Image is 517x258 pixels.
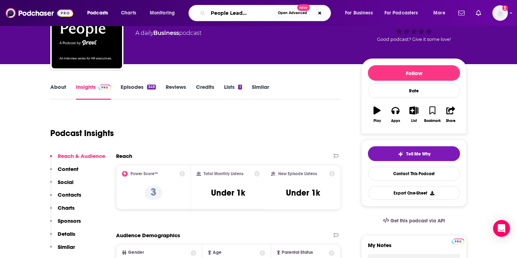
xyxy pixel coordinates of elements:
svg: Add a profile image [502,5,508,11]
span: Tell Me Why [406,151,430,157]
a: Reviews [166,84,186,100]
div: 349 [147,85,156,90]
p: Contacts [58,191,81,198]
button: Apps [386,102,404,127]
span: For Podcasters [384,8,418,18]
button: Export One-Sheet [368,186,460,200]
h2: Power Score™ [130,171,158,176]
h3: Under 1k [286,188,320,198]
a: Episodes349 [121,84,156,100]
h2: Reach [116,153,132,159]
p: Details [58,231,75,237]
span: Good podcast? Give it some love! [377,37,451,42]
p: Reach & Audience [58,153,105,159]
h3: Under 1k [211,188,245,198]
span: New [297,4,310,11]
button: open menu [145,7,184,19]
div: Search podcasts, credits, & more... [195,5,338,21]
button: Similar [50,244,75,257]
button: open menu [428,7,454,19]
div: List [411,119,417,123]
a: Contact This Podcast [368,167,460,180]
div: 1 [238,85,242,90]
button: Follow [368,65,460,81]
input: Search podcasts, credits, & more... [208,7,275,19]
div: A daily podcast [135,29,202,37]
div: Open Intercom Messenger [493,220,510,237]
div: Play [374,119,381,123]
button: Reach & Audience [50,153,105,166]
button: Play [368,102,386,127]
span: Get this podcast via API [390,218,445,224]
div: Share [446,119,455,123]
a: InsightsPodchaser Pro [76,84,111,100]
a: Credits [196,84,214,100]
a: Charts [116,7,140,19]
button: Contacts [50,191,81,204]
p: Social [58,179,74,185]
label: My Notes [368,242,460,254]
button: Sponsors [50,217,81,231]
p: Content [58,166,78,172]
p: Charts [58,204,75,211]
button: Bookmark [423,102,441,127]
img: Podchaser Pro [98,85,111,90]
span: Logged in as derettb [492,5,508,21]
button: Social [50,179,74,192]
h2: Audience Demographics [116,232,180,239]
a: Business [153,30,179,36]
h2: Total Monthly Listens [204,171,243,176]
span: For Business [345,8,373,18]
button: List [405,102,423,127]
img: User Profile [492,5,508,21]
button: open menu [340,7,382,19]
div: Bookmark [424,119,441,123]
span: Podcasts [87,8,108,18]
div: Rate [368,84,460,98]
button: open menu [380,7,428,19]
button: Details [50,231,75,244]
a: Similar [252,84,269,100]
span: Gender [128,250,144,255]
a: About [50,84,66,100]
span: Monitoring [150,8,175,18]
div: Apps [391,119,400,123]
img: Podchaser Pro [452,239,464,244]
button: Open AdvancedNew [275,9,310,17]
img: Podchaser - Follow, Share and Rate Podcasts [6,6,73,20]
span: Charts [121,8,136,18]
button: Content [50,166,78,179]
p: Similar [58,244,75,250]
button: Share [442,102,460,127]
button: Charts [50,204,75,217]
h1: Podcast Insights [50,128,114,139]
img: tell me why sparkle [398,151,403,157]
a: Show notifications dropdown [455,7,467,19]
button: open menu [82,7,117,19]
a: Get this podcast via API [377,212,451,229]
p: Sponsors [58,217,81,224]
span: Parental Status [282,250,313,255]
span: Open Advanced [278,11,307,15]
span: Age [213,250,222,255]
h2: New Episode Listens [278,171,317,176]
button: Show profile menu [492,5,508,21]
span: More [433,8,445,18]
a: Lists1 [224,84,242,100]
a: Show notifications dropdown [473,7,484,19]
a: Pro website [452,238,464,244]
p: 3 [145,186,162,200]
button: tell me why sparkleTell Me Why [368,146,460,161]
